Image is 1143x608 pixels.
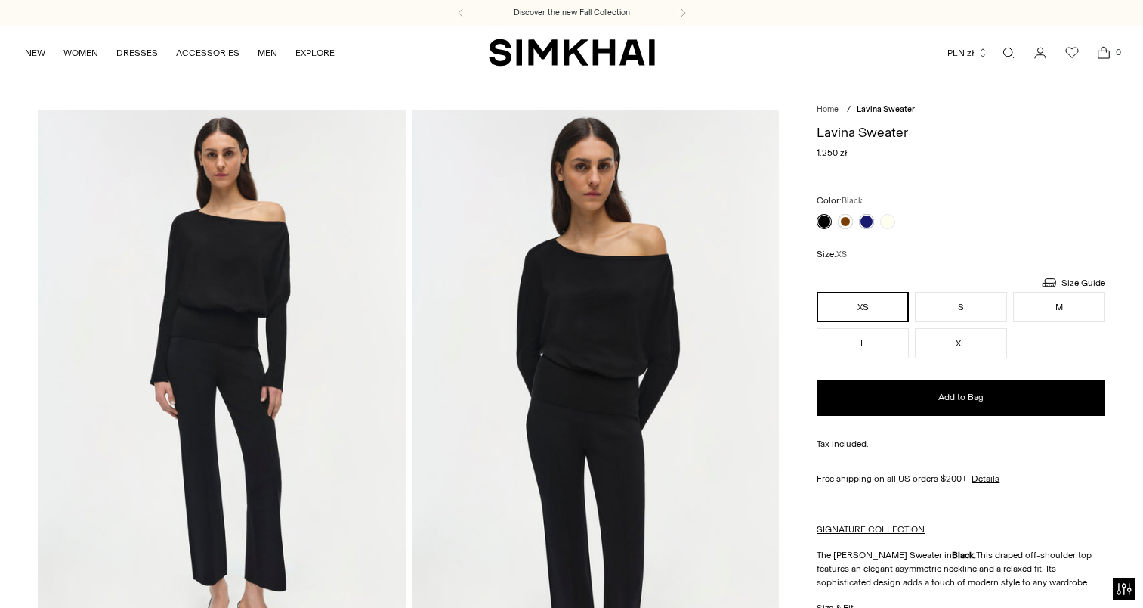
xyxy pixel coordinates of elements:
span: 1.250 zł [817,146,848,160]
a: Wishlist [1057,38,1087,68]
button: XL [915,328,1007,358]
a: Details [972,472,999,485]
a: Open cart modal [1089,38,1119,68]
button: XS [817,292,909,322]
nav: breadcrumbs [817,104,1105,116]
button: L [817,328,909,358]
p: The [PERSON_NAME] Sweater in This draped off-shoulder top features an elegant asymmetric neckline... [817,548,1105,589]
span: XS [836,250,847,259]
a: NEW [25,36,45,70]
a: ACCESSORIES [176,36,239,70]
a: WOMEN [63,36,98,70]
strong: Black. [952,550,976,560]
a: SIGNATURE COLLECTION [817,524,925,535]
a: Discover the new Fall Collection [514,7,630,19]
a: MEN [258,36,277,70]
span: Black [842,196,863,206]
a: EXPLORE [295,36,335,70]
div: Tax included. [817,437,1105,451]
button: Add to Bag [817,380,1105,416]
a: SIMKHAI [489,38,655,67]
label: Size: [817,247,847,262]
button: M [1013,292,1105,322]
a: Home [817,104,839,114]
a: Open search modal [993,38,1024,68]
a: DRESSES [116,36,158,70]
button: PLN zł [947,36,988,70]
a: Go to the account page [1025,38,1055,68]
button: S [915,292,1007,322]
span: Add to Bag [938,391,984,404]
span: Lavina Sweater [857,104,915,114]
span: 0 [1111,45,1125,59]
h1: Lavina Sweater [817,126,1105,139]
div: Free shipping on all US orders $200+ [817,472,1105,485]
label: Color: [817,194,863,208]
a: Size Guide [1040,273,1105,292]
div: / [847,104,851,116]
